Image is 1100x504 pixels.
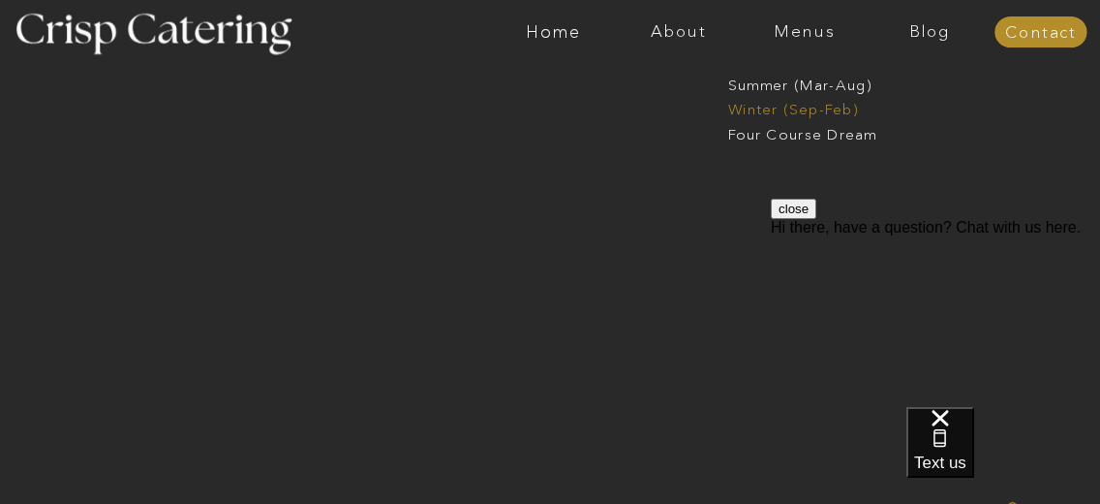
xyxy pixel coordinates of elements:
a: Contact [994,24,1087,43]
a: Home [490,23,616,42]
a: Menus [742,23,868,42]
a: Winter (Sep-Feb) [728,99,878,116]
iframe: podium webchat widget bubble [906,407,1100,504]
iframe: podium webchat widget prompt [771,199,1100,431]
a: About [616,23,742,42]
a: Summer (Mar-Aug) [728,75,892,92]
a: Four Course Dream [728,124,892,142]
a: Blog [868,23,993,42]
